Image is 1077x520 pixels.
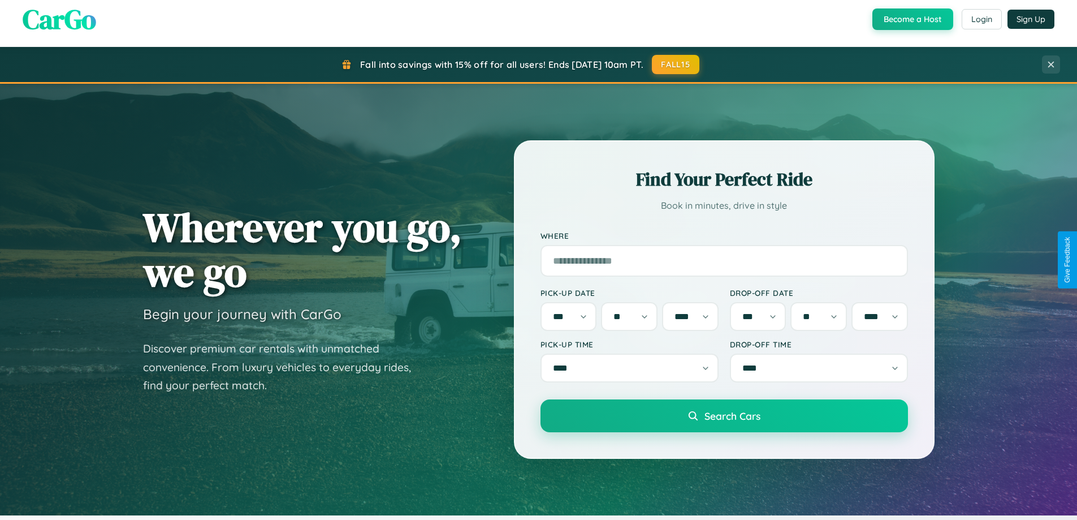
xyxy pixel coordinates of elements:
button: Login [962,9,1002,29]
label: Where [540,231,908,240]
span: Fall into savings with 15% off for all users! Ends [DATE] 10am PT. [360,59,643,70]
button: Search Cars [540,399,908,432]
button: Become a Host [872,8,953,30]
span: Search Cars [704,410,760,422]
label: Pick-up Time [540,339,719,349]
div: Give Feedback [1063,237,1071,283]
p: Book in minutes, drive in style [540,197,908,214]
h3: Begin your journey with CarGo [143,306,341,323]
label: Pick-up Date [540,288,719,298]
label: Drop-off Date [730,288,908,298]
h2: Find Your Perfect Ride [540,167,908,192]
p: Discover premium car rentals with unmatched convenience. From luxury vehicles to everyday rides, ... [143,339,426,395]
span: CarGo [23,1,96,38]
h1: Wherever you go, we go [143,205,462,294]
label: Drop-off Time [730,339,908,349]
button: Sign Up [1007,10,1054,29]
button: FALL15 [652,55,699,74]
